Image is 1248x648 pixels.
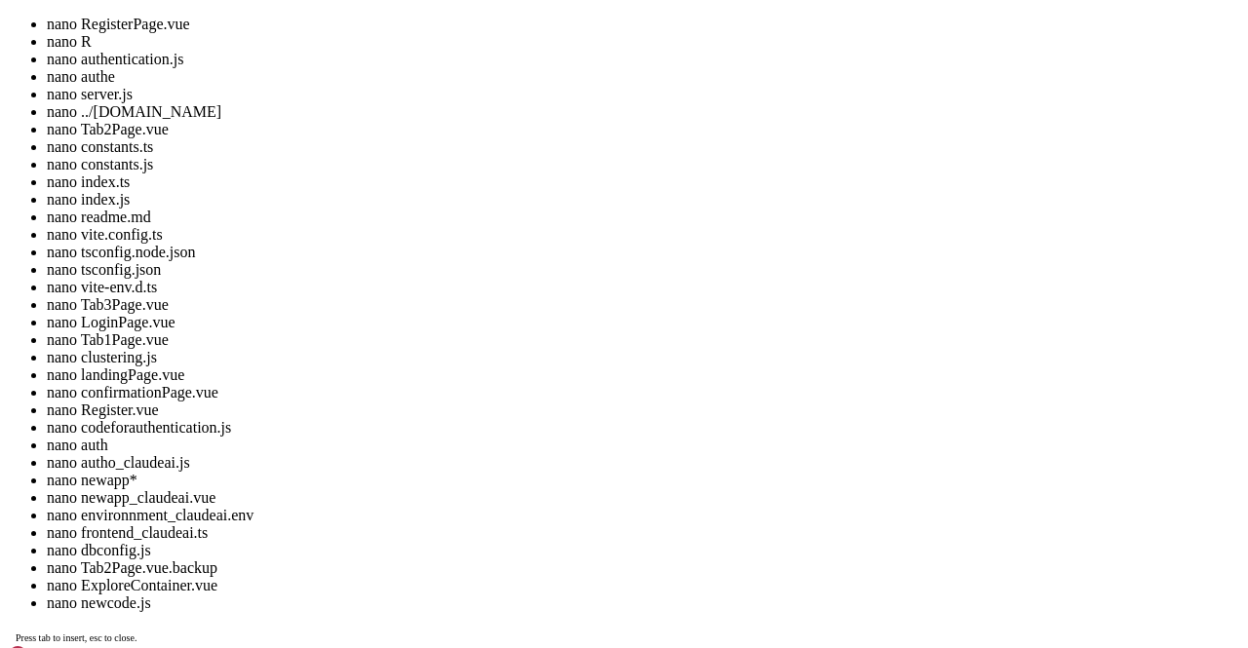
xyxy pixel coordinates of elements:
[47,401,1240,419] li: nano Register.vue
[148,488,218,504] span: ~/advisor
[8,389,994,405] x-row: responseCode: ,
[47,296,1240,314] li: nano Tab3Page.vue
[8,240,994,256] x-row: at SMTPConnection._onData (/home/plb/advisor/node_modules/ /lib/smtp-connection/index.js:774:14)
[367,8,499,23] span: │ gzip: 3.10 kB
[47,121,1240,138] li: nano Tab2Page.vue
[101,24,257,40] span: Tab2Page-3ThO0YCV.js
[47,156,1240,173] li: nano constants.js
[47,349,1240,366] li: nano clustering.js
[47,86,1240,103] li: nano server.js
[8,8,47,23] span: dist/
[47,507,1240,524] li: nano environnment_claudeai.env
[460,240,538,255] span: nodemailer
[507,256,585,272] span: nodemailer
[47,594,1240,612] li: nano newcode.js
[304,8,367,23] span: 11.06 kB
[47,366,1240,384] li: nano landingPage.vue
[47,454,1240,472] li: nano autho_claudeai.js
[8,74,994,91] x-row: [sudo] password for plb:
[499,157,577,172] span: nodemailer
[47,437,1240,454] li: nano auth
[47,8,101,23] span: assets/
[8,323,437,338] span: at Readable.push (node:internal/streams/readable:392:5)
[47,24,101,40] span: assets/
[8,41,47,57] span: dist/
[47,419,1240,437] li: nano codeforauthentication.js
[8,289,406,305] span: at addChunk (node:internal/streams/readable:561:12)
[47,559,1240,577] li: nano Tab2Page.vue.backup
[8,207,994,223] x-row: at SMTPConnection.<anonymous> (/home/plb/advisor/node_modules/ /lib/smtp-connection/index.js:1198...
[47,68,1240,86] li: nano authe
[47,339,125,355] span: 'EMESSAGE'
[8,356,994,372] x-row: response:
[47,16,1240,33] li: nano RegisterPage.vue
[47,244,1240,261] li: nano tsconfig.node.json
[47,209,1240,226] li: nano readme.md
[234,41,304,57] span: 454.48 kB
[8,472,140,487] span: plb@frhb95674flex
[47,138,1240,156] li: nano constants.ts
[47,103,1240,121] li: nano ../[DOMAIN_NAME]
[8,505,140,520] span: plb@frhb95674flex
[148,455,296,471] span: ~/advisor/src/views
[47,173,1240,191] li: nano index.ts
[8,488,994,505] x-row: : $ cd backend
[101,41,234,57] span: index-2yJNRRf3.js
[8,223,994,240] x-row: at SMTPConnection._processResponse (/home/plb/advisor/node_modules/ /lib/smtp-connection/index.js...
[47,41,101,57] span: assets/
[8,455,140,471] span: plb@frhb95674flex
[8,256,994,273] x-row: at SMTPConnection._onSocketData (/home/plb/advisor/node_modules/ /lib/smtp-connection/index.js:19...
[47,331,1240,349] li: nano Tab1Page.vue
[8,124,994,140] x-row: Error: Message failed: 450 The [DOMAIN_NAME] domain must be verified in your account to send emai...
[8,140,994,157] x-row: il domain must be verified in your account to send emails. #MS42207
[538,173,616,189] span: nodemailer
[47,191,1240,209] li: nano index.js
[47,314,1240,331] li: nano LoginPage.vue
[47,542,1240,559] li: nano dbconfig.js
[8,488,140,504] span: plb@frhb95674flex
[257,24,328,40] span: 161.38 kB
[8,372,994,389] x-row: ,
[8,455,994,472] x-row: : $ cd ..
[47,472,1240,489] li: nano newapp*
[8,190,994,207] x-row: )
[8,422,994,438] x-row: }
[8,157,994,173] x-row: at SMTPConnection._formatError (/home/plb/advisor/node_modules/ /lib/smtp-connection/index.js:809...
[8,173,994,190] x-row: at SMTPConnection._actionSMTPStream (/home/plb/advisor/node_modules/ /lib/smtp-connection/index.j...
[8,306,554,322] span: at readableAddChunkPushByteMode (node:internal/streams/readable:512:3)
[8,91,994,107] x-row: Fin normale
[47,261,1240,279] li: nano tsconfig.json
[109,389,133,404] span: 450
[148,107,296,123] span: ~/advisor/src/views
[530,223,608,239] span: nodemailer
[328,24,460,40] span: │ gzip: 50.19 kB
[47,384,1240,401] li: nano confirmationPage.vue
[8,505,994,521] x-row: : $ nano
[148,472,250,487] span: ~/advisor/src
[353,505,361,521] div: (42, 30)
[8,57,140,73] span: ✓ built in 16.32s
[304,41,437,57] span: │ gzip: 125.47 kB
[70,405,117,421] span: 'DATA'
[8,107,140,123] span: plb@frhb95674flex
[8,323,994,339] x-row: {
[148,505,281,520] span: ~/advisor/backend
[491,207,569,222] span: nodemailer
[78,356,952,371] span: '450 The [DOMAIN_NAME] domain must be verified in your account to send emails. #MS42207 The [DOMA...
[47,51,1240,68] li: nano authentication.js
[101,8,304,23] span: ios.transition-CSrcJnfF.js
[8,273,304,288] span: at TLSSocket.emit (node:events:518:28)
[47,577,1240,594] li: nano ExploreContainer.vue
[16,632,136,643] span: Press tab to insert, esc to close.
[47,226,1240,244] li: nano vite.config.ts
[8,339,994,356] x-row: code: ,
[8,405,994,422] x-row: command:
[47,33,1240,51] li: nano R
[8,472,994,488] x-row: : $ cd ..
[47,489,1240,507] li: nano newapp_claudeai.vue
[47,279,1240,296] li: nano vite-env.d.ts
[8,107,994,124] x-row: : $ Check backend, valid user detected
[8,372,460,388] span: must be verified in your account to send emails. #MS42207'
[8,24,47,40] span: dist/
[47,524,1240,542] li: nano frontend_claudeai.ts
